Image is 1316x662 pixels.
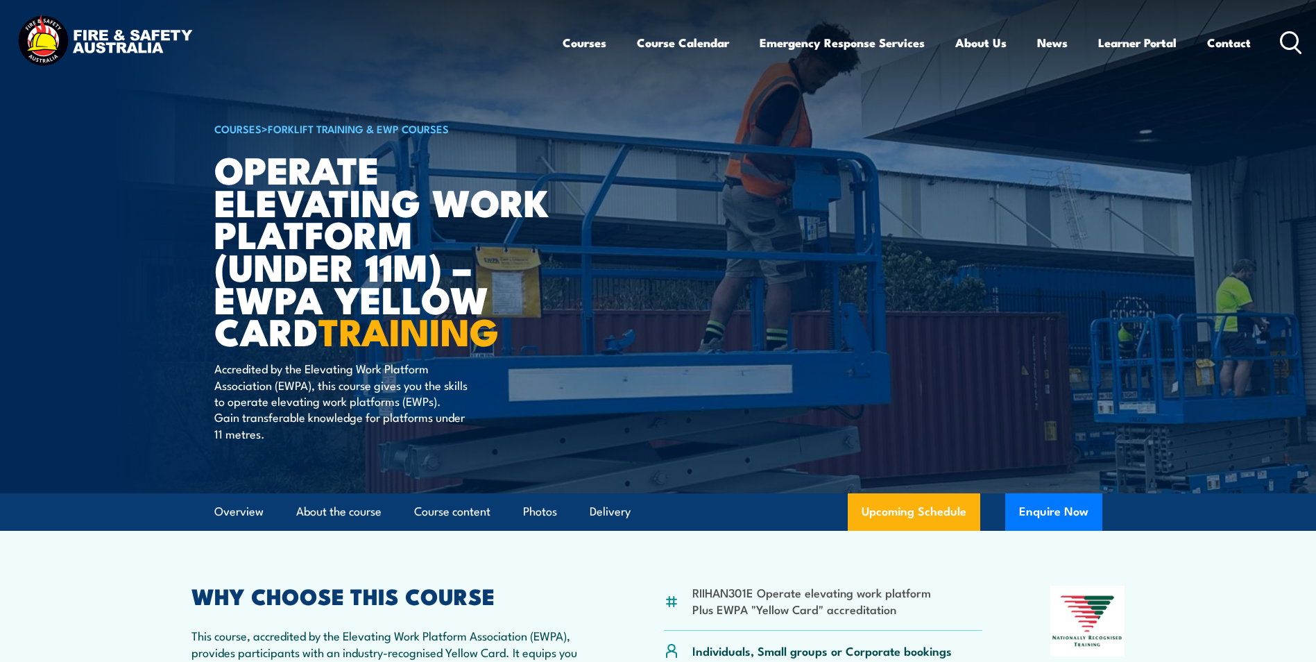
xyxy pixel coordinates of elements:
[214,493,264,530] a: Overview
[414,493,490,530] a: Course content
[318,301,499,359] strong: TRAINING
[590,493,631,530] a: Delivery
[848,493,980,531] a: Upcoming Schedule
[955,24,1007,61] a: About Us
[1050,586,1125,656] img: Nationally Recognised Training logo.
[296,493,382,530] a: About the course
[523,493,557,530] a: Photos
[637,24,729,61] a: Course Calendar
[268,121,449,136] a: Forklift Training & EWP Courses
[214,121,262,136] a: COURSES
[692,584,931,600] li: RIIHAN301E Operate elevating work platform
[214,153,557,347] h1: Operate Elevating Work Platform (under 11m) – EWPA Yellow Card
[1005,493,1102,531] button: Enquire Now
[760,24,925,61] a: Emergency Response Services
[1037,24,1068,61] a: News
[1207,24,1251,61] a: Contact
[214,360,468,441] p: Accredited by the Elevating Work Platform Association (EWPA), this course gives you the skills to...
[191,586,597,605] h2: WHY CHOOSE THIS COURSE
[692,643,952,659] p: Individuals, Small groups or Corporate bookings
[692,601,931,617] li: Plus EWPA "Yellow Card" accreditation
[563,24,606,61] a: Courses
[1098,24,1177,61] a: Learner Portal
[214,120,557,137] h6: >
